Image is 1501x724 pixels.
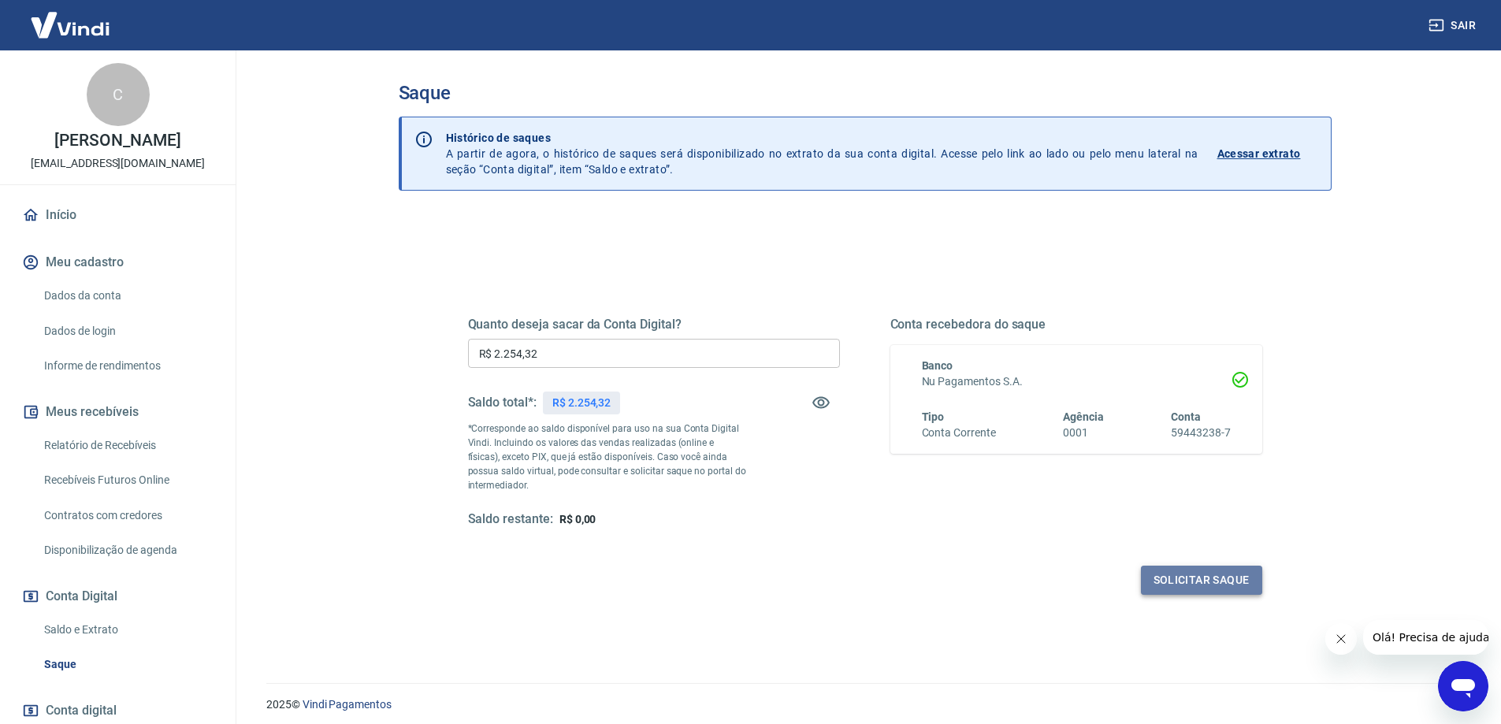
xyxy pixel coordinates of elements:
[1171,410,1201,423] span: Conta
[399,82,1332,104] h3: Saque
[38,429,217,462] a: Relatório de Recebíveis
[38,350,217,382] a: Informe de rendimentos
[38,614,217,646] a: Saldo e Extrato
[1141,566,1262,595] button: Solicitar saque
[468,395,537,410] h5: Saldo total*:
[1438,661,1488,711] iframe: Botão para abrir a janela de mensagens
[9,11,132,24] span: Olá! Precisa de ajuda?
[446,130,1198,177] p: A partir de agora, o histórico de saques será disponibilizado no extrato da sua conta digital. Ac...
[19,245,217,280] button: Meu cadastro
[468,511,553,528] h5: Saldo restante:
[87,63,150,126] div: C
[19,579,217,614] button: Conta Digital
[1425,11,1482,40] button: Sair
[1171,425,1231,441] h6: 59443238-7
[890,317,1262,332] h5: Conta recebedora do saque
[38,534,217,566] a: Disponibilização de agenda
[38,499,217,532] a: Contratos com credores
[19,198,217,232] a: Início
[46,700,117,722] span: Conta digital
[19,395,217,429] button: Meus recebíveis
[1363,620,1488,655] iframe: Mensagem da empresa
[1217,146,1301,162] p: Acessar extrato
[31,155,205,172] p: [EMAIL_ADDRESS][DOMAIN_NAME]
[922,425,996,441] h6: Conta Corrente
[1217,130,1318,177] a: Acessar extrato
[468,421,747,492] p: *Corresponde ao saldo disponível para uso na sua Conta Digital Vindi. Incluindo os valores das ve...
[468,317,840,332] h5: Quanto deseja sacar da Conta Digital?
[446,130,1198,146] p: Histórico de saques
[1063,425,1104,441] h6: 0001
[922,373,1231,390] h6: Nu Pagamentos S.A.
[1063,410,1104,423] span: Agência
[303,698,392,711] a: Vindi Pagamentos
[552,395,611,411] p: R$ 2.254,32
[38,464,217,496] a: Recebíveis Futuros Online
[19,1,121,49] img: Vindi
[922,359,953,372] span: Banco
[1325,623,1357,655] iframe: Fechar mensagem
[266,696,1463,713] p: 2025 ©
[559,513,596,525] span: R$ 0,00
[922,410,945,423] span: Tipo
[38,315,217,347] a: Dados de login
[38,280,217,312] a: Dados da conta
[54,132,180,149] p: [PERSON_NAME]
[38,648,217,681] a: Saque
